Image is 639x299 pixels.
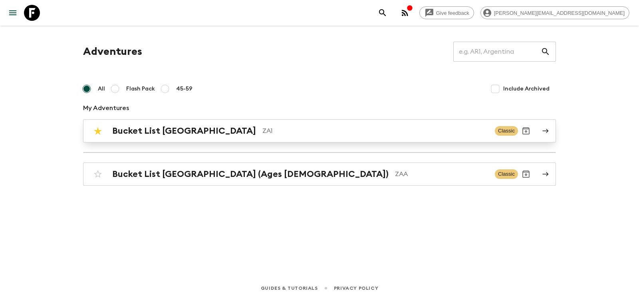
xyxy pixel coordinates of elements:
span: 45-59 [176,85,192,93]
span: [PERSON_NAME][EMAIL_ADDRESS][DOMAIN_NAME] [490,10,629,16]
span: Classic [495,126,518,136]
button: search adventures [375,5,391,21]
a: Bucket List [GEOGRAPHIC_DATA]ZA1ClassicArchive [83,119,556,142]
h1: Adventures [83,44,142,60]
input: e.g. AR1, Argentina [453,40,541,63]
p: My Adventures [83,103,556,113]
p: ZAA [395,169,488,179]
button: Archive [518,166,534,182]
a: Bucket List [GEOGRAPHIC_DATA] (Ages [DEMOGRAPHIC_DATA])ZAAClassicArchive [83,163,556,186]
div: [PERSON_NAME][EMAIL_ADDRESS][DOMAIN_NAME] [480,6,629,19]
span: All [98,85,105,93]
button: menu [5,5,21,21]
button: Archive [518,123,534,139]
p: ZA1 [262,126,488,136]
a: Give feedback [419,6,474,19]
a: Privacy Policy [334,284,378,293]
h2: Bucket List [GEOGRAPHIC_DATA] [112,126,256,136]
h2: Bucket List [GEOGRAPHIC_DATA] (Ages [DEMOGRAPHIC_DATA]) [112,169,389,179]
span: Give feedback [432,10,474,16]
span: Flash Pack [126,85,155,93]
span: Include Archived [503,85,550,93]
span: Classic [495,169,518,179]
a: Guides & Tutorials [261,284,318,293]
